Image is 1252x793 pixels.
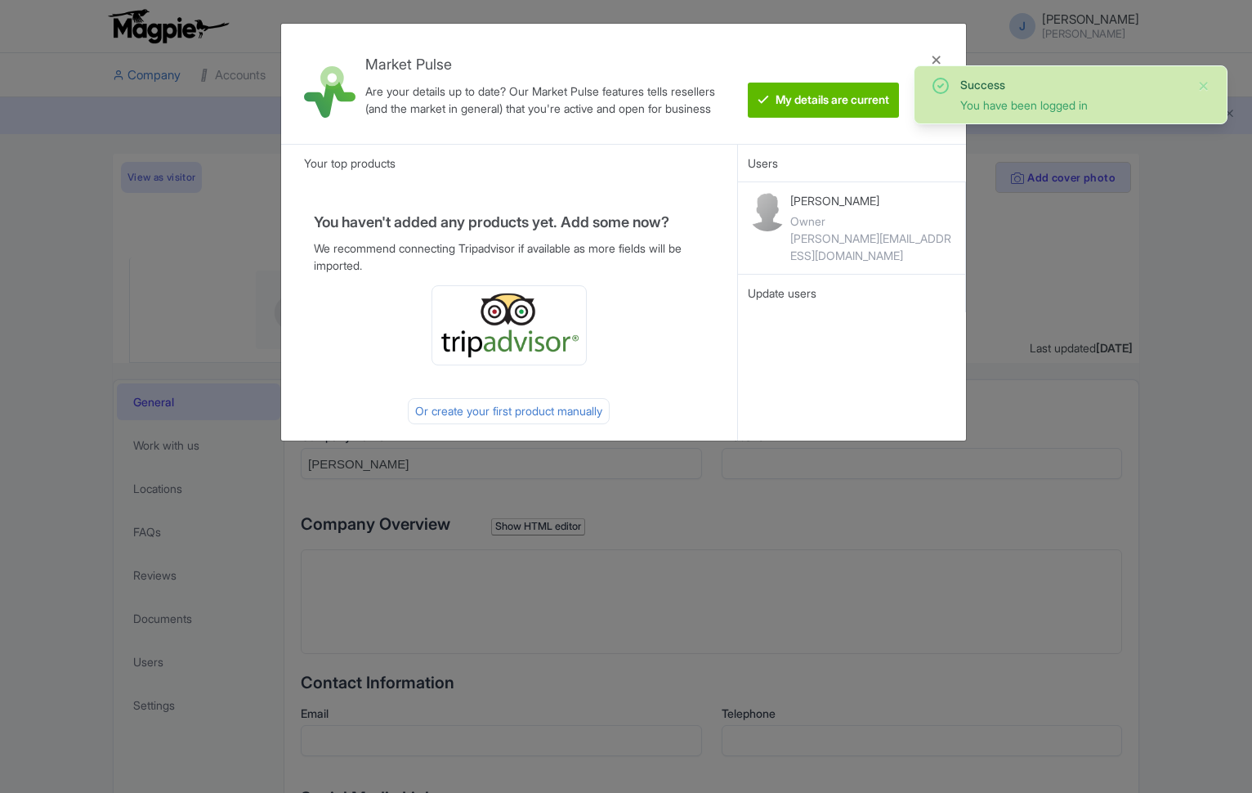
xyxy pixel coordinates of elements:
[738,144,966,181] div: Users
[439,293,579,358] img: ta_logo-885a1c64328048f2535e39284ba9d771.png
[748,284,955,302] div: Update users
[748,192,787,231] img: contact-b11cc6e953956a0c50a2f97983291f06.png
[1197,76,1210,96] button: Close
[304,66,355,118] img: market_pulse-1-0a5220b3d29e4a0de46fb7534bebe030.svg
[790,192,955,209] p: [PERSON_NAME]
[314,214,704,231] h4: You haven't added any products yet. Add some now?
[365,83,730,117] div: Are your details up to date? Our Market Pulse features tells resellers (and the market in general...
[748,83,899,118] btn: My details are current
[960,76,1184,93] div: Success
[365,56,730,73] h4: Market Pulse
[281,144,736,181] div: Your top products
[790,230,955,264] div: [PERSON_NAME][EMAIL_ADDRESS][DOMAIN_NAME]
[408,398,610,424] div: Or create your first product manually
[790,213,955,230] div: Owner
[960,96,1184,114] div: You have been logged in
[314,240,704,274] p: We recommend connecting Tripadvisor if available as more fields will be imported.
